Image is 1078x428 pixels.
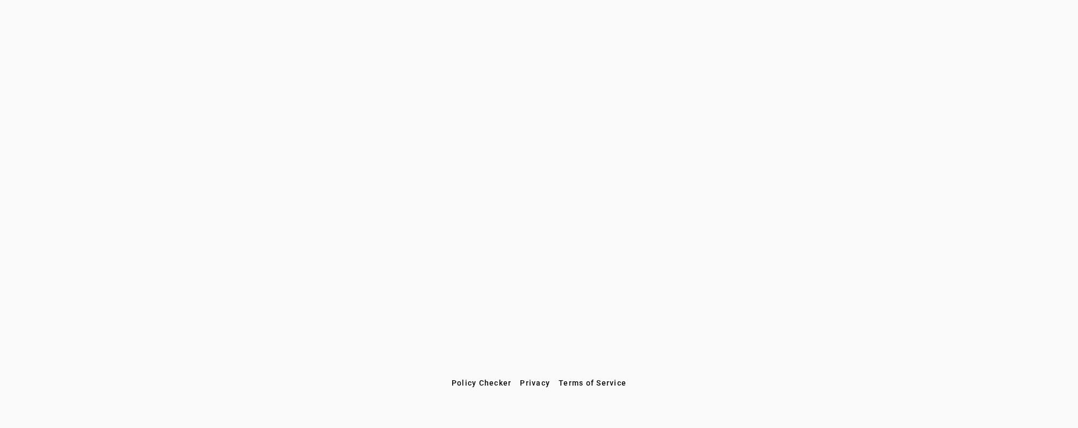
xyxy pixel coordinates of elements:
[447,373,516,393] button: Policy Checker
[559,379,626,387] span: Terms of Service
[516,373,554,393] button: Privacy
[452,379,512,387] span: Policy Checker
[520,379,550,387] span: Privacy
[554,373,631,393] button: Terms of Service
